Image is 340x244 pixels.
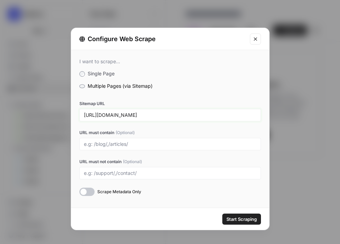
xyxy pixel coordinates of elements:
[84,141,256,147] input: e.g: /blog/,/articles/
[88,83,153,89] span: Multiple Pages (via Sitemap)
[79,34,246,44] div: Configure Web Scrape
[79,159,261,165] label: URL must not contain
[123,159,142,165] span: (Optional)
[222,214,261,225] button: Start Scraping
[88,71,115,76] span: Single Page
[84,170,256,176] input: e.g: /support/,/contact/
[79,71,85,77] input: Single Page
[250,34,261,45] button: Close modal
[79,84,85,88] input: Multiple Pages (via Sitemap)
[226,216,257,223] span: Start Scraping
[84,112,256,118] input: e.g: https://www.example.com/sitemap.xml
[116,130,135,136] span: (Optional)
[79,101,261,107] label: Sitemap URL
[79,130,261,136] label: URL must contain
[97,189,141,195] span: Scrape Metadata Only
[79,58,261,65] div: I want to scrape...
